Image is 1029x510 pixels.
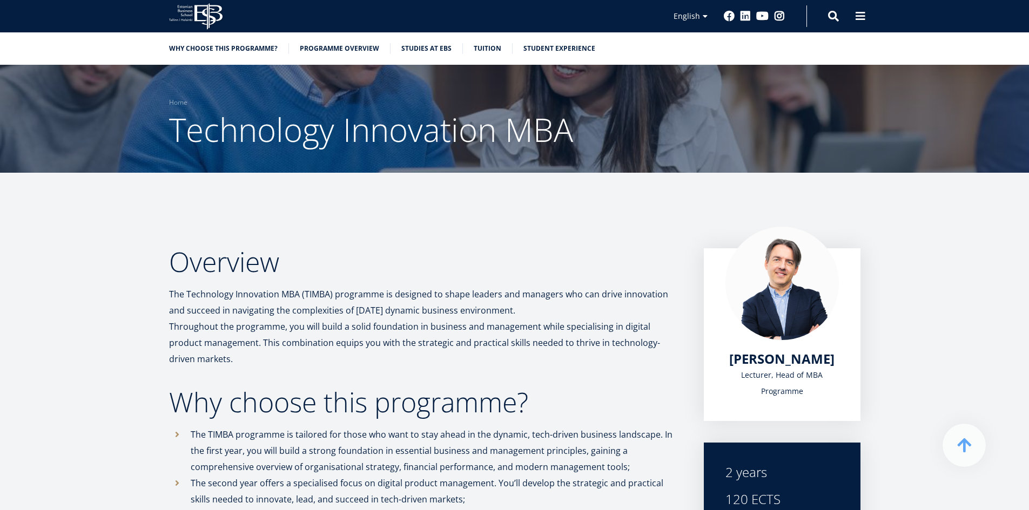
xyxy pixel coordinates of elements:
div: 120 ECTS [725,491,839,507]
a: Programme overview [300,43,379,54]
a: Why choose this programme? [169,43,278,54]
a: Youtube [756,11,769,22]
p: The Technology Innovation MBA (TIMBA) programme is designed to shape leaders and managers who can... [169,286,682,367]
a: Instagram [774,11,785,22]
a: Linkedin [740,11,751,22]
div: Lecturer, Head of MBA Programme [725,367,839,399]
img: Marko Rillo [725,227,839,340]
span: [PERSON_NAME] [729,350,835,368]
a: [PERSON_NAME] [729,351,835,367]
a: Facebook [724,11,735,22]
span: Technology Innovation MBA [169,107,573,152]
a: Tuition [474,43,501,54]
a: Home [169,97,187,108]
div: 2 years [725,464,839,480]
h2: Why choose this programme? [169,389,682,416]
a: Student experience [523,43,595,54]
p: The second year offers a specialised focus on digital product management. You’ll develop the stra... [191,475,682,507]
p: The TIMBA programme is tailored for those who want to stay ahead in the dynamic, tech-driven busi... [191,426,682,475]
a: Studies at EBS [401,43,452,54]
h2: Overview [169,248,682,275]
